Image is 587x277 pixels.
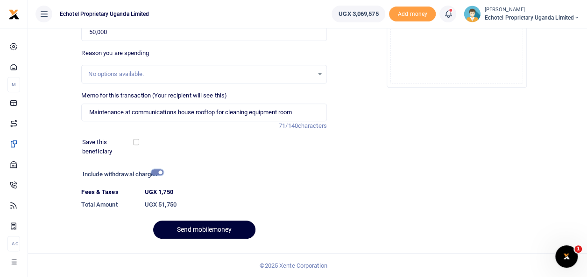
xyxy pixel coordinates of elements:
[7,77,20,92] li: M
[279,122,298,129] span: 71/140
[464,6,481,22] img: profile-user
[555,245,578,268] iframe: Intercom live chat
[8,10,20,17] a: logo-small logo-large logo-large
[389,7,436,22] li: Toup your wallet
[83,171,159,178] h6: Include withdrawal charges
[145,201,327,208] h6: UGX 51,750
[81,48,149,58] label: Reason you are spending
[298,122,327,129] span: characters
[153,221,255,239] button: Send mobilemoney
[389,10,436,17] a: Add money
[81,23,326,41] input: UGX
[574,245,582,253] span: 1
[464,6,580,22] a: profile-user [PERSON_NAME] Echotel Proprietary Uganda Limited
[78,187,141,197] dt: Fees & Taxes
[484,6,580,14] small: [PERSON_NAME]
[88,69,313,79] div: No options available.
[332,6,385,22] a: UGX 3,069,575
[82,138,134,156] label: Save this beneficiary
[339,9,378,19] span: UGX 3,069,575
[7,236,20,251] li: Ac
[81,91,227,100] label: Memo for this transaction (Your recipient will see this)
[81,201,137,208] h6: Total Amount
[56,10,153,18] span: Echotel Proprietary Uganda Limited
[484,14,580,22] span: Echotel Proprietary Uganda Limited
[389,7,436,22] span: Add money
[8,9,20,20] img: logo-small
[328,6,389,22] li: Wallet ballance
[81,104,326,121] input: Enter extra information
[145,187,173,197] label: UGX 1,750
